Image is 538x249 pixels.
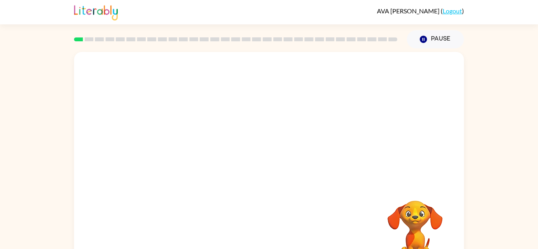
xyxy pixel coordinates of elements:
[407,30,464,48] button: Pause
[377,7,441,15] span: AVA [PERSON_NAME]
[377,7,464,15] div: ( )
[74,3,118,20] img: Literably
[443,7,462,15] a: Logout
